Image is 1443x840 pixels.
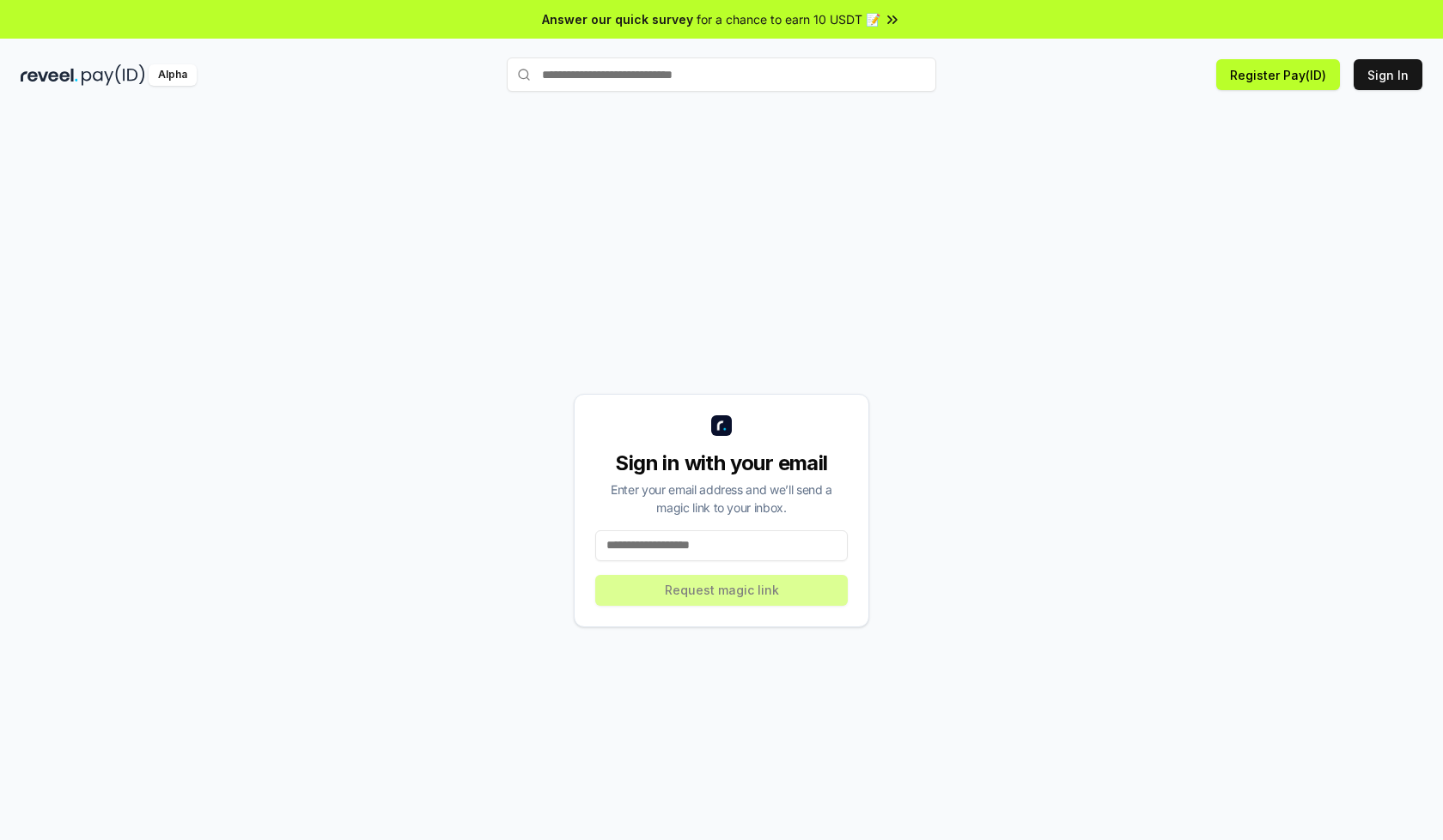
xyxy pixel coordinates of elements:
div: Sign in with your email [595,450,848,477]
img: pay_id [82,64,145,86]
div: Enter your email address and we’ll send a magic link to your inbox. [595,480,848,517]
span: Answer our quick survey [542,10,693,28]
span: for a chance to earn 10 USDT 📝 [697,10,880,28]
button: Sign In [1354,59,1422,90]
img: logo_small [711,415,732,436]
div: Alpha [149,64,197,86]
button: Register Pay(ID) [1216,59,1340,90]
img: reveel_dark [21,64,78,86]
